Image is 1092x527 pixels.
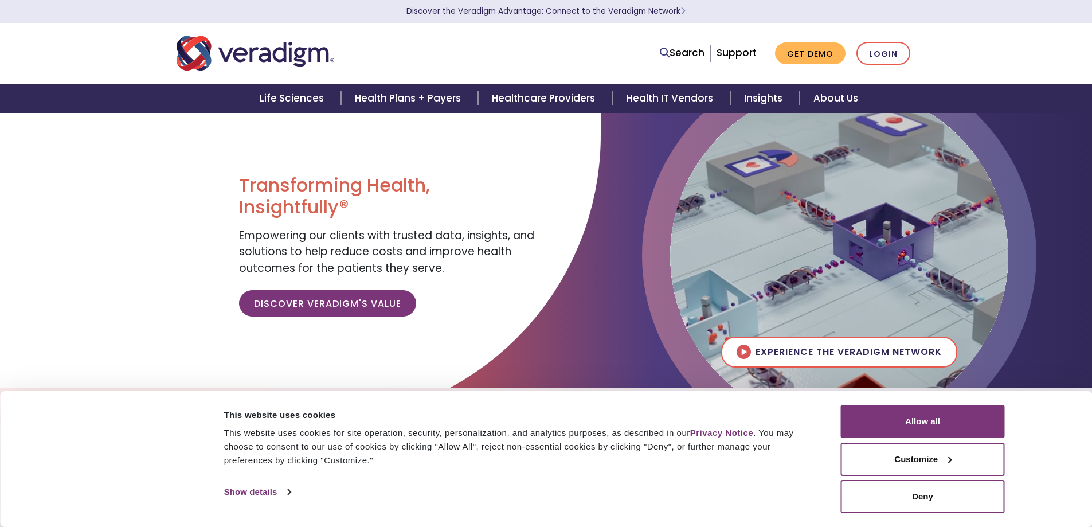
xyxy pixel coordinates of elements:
div: This website uses cookies [224,408,815,422]
a: Privacy Notice [690,428,753,438]
a: Discover Veradigm's Value [239,290,416,317]
span: Learn More [680,6,686,17]
div: This website uses cookies for site operation, security, personalization, and analytics purposes, ... [224,426,815,467]
a: Get Demo [775,42,846,65]
a: About Us [800,84,872,113]
a: Search [660,45,704,61]
a: Insights [730,84,800,113]
span: Empowering our clients with trusted data, insights, and solutions to help reduce costs and improv... [239,228,534,276]
a: Life Sciences [246,84,341,113]
a: Healthcare Providers [478,84,612,113]
a: Discover the Veradigm Advantage: Connect to the Veradigm NetworkLearn More [406,6,686,17]
a: Support [717,46,757,60]
button: Deny [841,480,1005,513]
a: Show details [224,483,291,501]
h1: Transforming Health, Insightfully® [239,174,537,218]
button: Customize [841,443,1005,476]
img: Veradigm logo [177,34,334,72]
a: Health IT Vendors [613,84,730,113]
a: Health Plans + Payers [341,84,478,113]
button: Allow all [841,405,1005,438]
a: Login [856,42,910,65]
